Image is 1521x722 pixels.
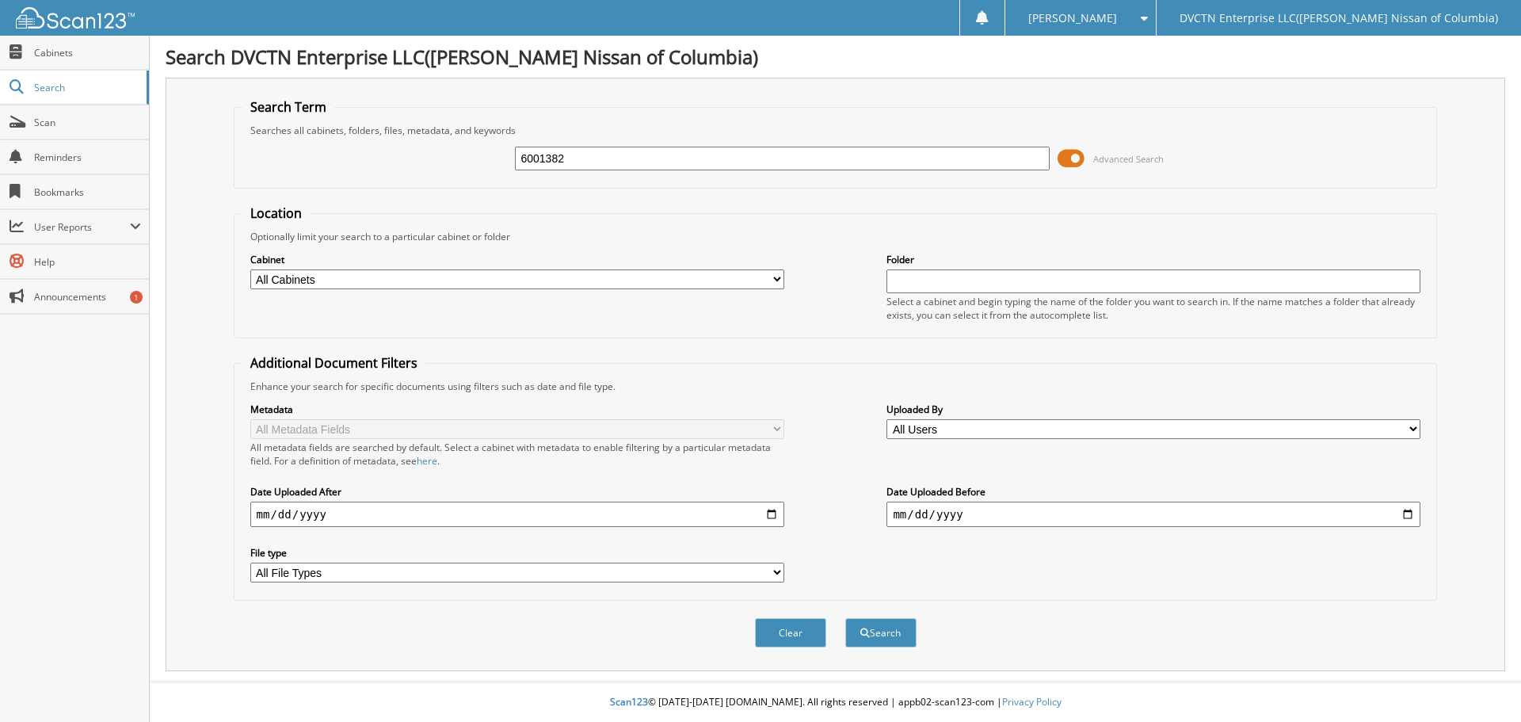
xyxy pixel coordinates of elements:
[250,441,784,468] div: All metadata fields are searched by default. Select a cabinet with metadata to enable filtering b...
[1093,153,1164,165] span: Advanced Search
[845,618,917,648] button: Search
[250,253,784,266] label: Cabinet
[242,380,1429,393] div: Enhance your search for specific documents using filters such as date and file type.
[886,403,1420,416] label: Uploaded By
[242,204,310,222] legend: Location
[250,502,784,527] input: start
[250,403,784,416] label: Metadata
[242,230,1429,243] div: Optionally limit your search to a particular cabinet or folder
[886,253,1420,266] label: Folder
[150,683,1521,722] div: © [DATE]-[DATE] [DOMAIN_NAME]. All rights reserved | appb02-scan123-com |
[1180,13,1498,23] span: DVCTN Enterprise LLC([PERSON_NAME] Nissan of Columbia)
[242,354,425,372] legend: Additional Document Filters
[755,618,826,648] button: Clear
[1028,13,1117,23] span: [PERSON_NAME]
[250,546,784,560] label: File type
[34,81,139,94] span: Search
[886,295,1420,322] div: Select a cabinet and begin typing the name of the folder you want to search in. If the name match...
[34,220,130,234] span: User Reports
[34,116,141,129] span: Scan
[886,485,1420,499] label: Date Uploaded Before
[886,502,1420,527] input: end
[1002,695,1062,709] a: Privacy Policy
[34,151,141,164] span: Reminders
[16,7,135,29] img: scan123-logo-white.svg
[34,290,141,304] span: Announcements
[250,485,784,499] label: Date Uploaded After
[34,46,141,59] span: Cabinets
[242,124,1429,137] div: Searches all cabinets, folders, files, metadata, and keywords
[417,454,437,468] a: here
[34,185,141,199] span: Bookmarks
[610,695,648,709] span: Scan123
[130,291,143,304] div: 1
[166,44,1505,70] h1: Search DVCTN Enterprise LLC([PERSON_NAME] Nissan of Columbia)
[242,98,334,116] legend: Search Term
[34,255,141,269] span: Help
